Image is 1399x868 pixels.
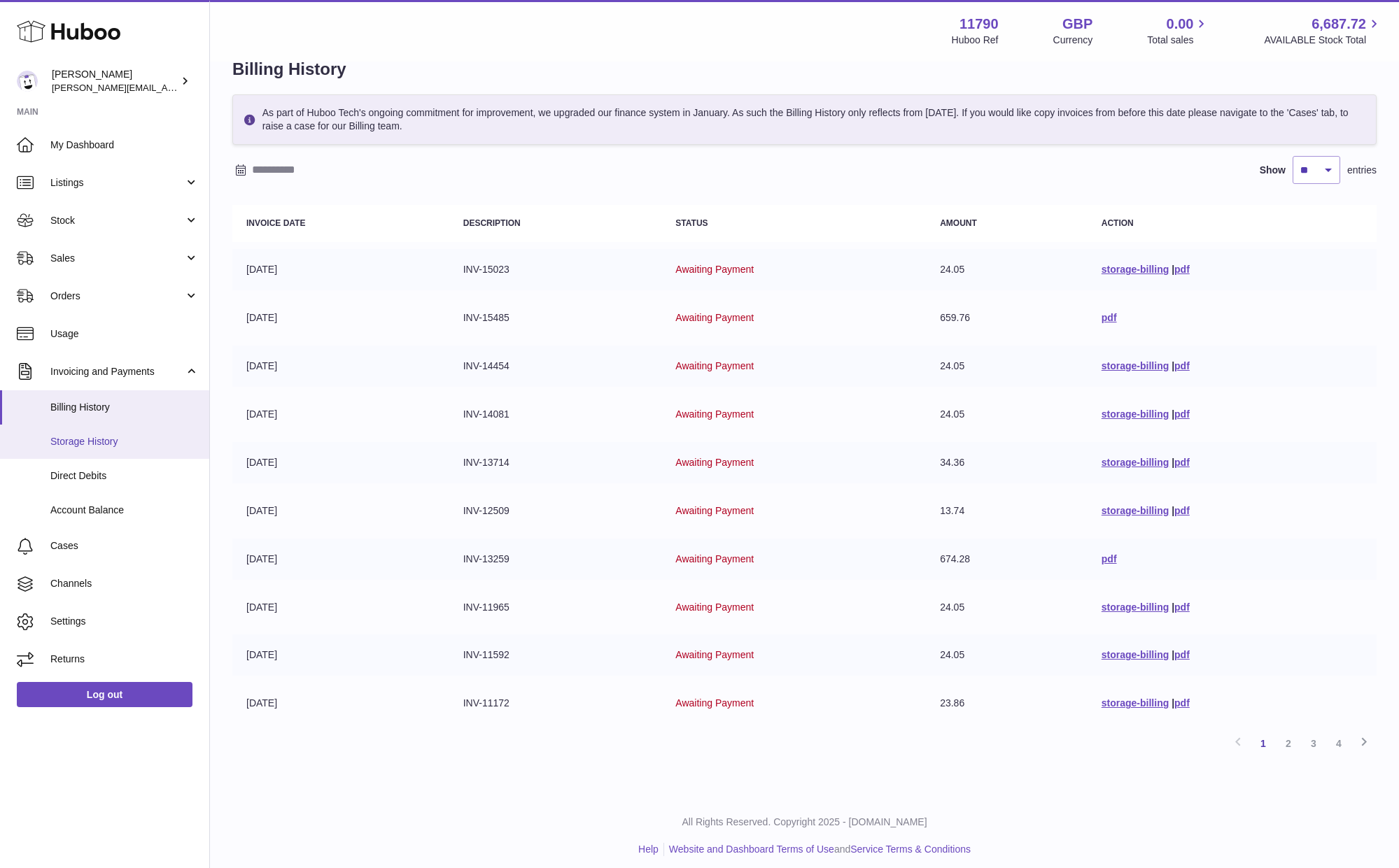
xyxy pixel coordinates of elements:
[1251,731,1276,756] a: 1
[50,252,184,265] span: Sales
[675,457,754,468] span: Awaiting Payment
[50,577,199,590] span: Channels
[463,218,521,228] strong: Description
[50,214,184,227] span: Stock
[1102,457,1169,468] a: storage-billing
[675,264,754,275] span: Awaiting Payment
[1102,312,1117,323] a: pdf
[449,490,662,532] td: INV-12509
[959,15,999,34] strong: 11790
[1102,553,1117,564] a: pdf
[1102,602,1169,613] a: storage-billing
[50,469,199,483] span: Direct Debits
[1147,15,1209,47] a: 0.00 Total sales
[675,553,754,564] span: Awaiting Payment
[675,602,754,613] span: Awaiting Payment
[675,649,754,660] span: Awaiting Payment
[1102,360,1169,371] a: storage-billing
[50,615,199,628] span: Settings
[232,634,449,676] td: [DATE]
[669,844,834,855] a: Website and Dashboard Terms of Use
[52,68,178,94] div: [PERSON_NAME]
[449,683,662,724] td: INV-11172
[50,176,184,190] span: Listings
[449,634,662,676] td: INV-11592
[221,816,1388,829] p: All Rights Reserved. Copyright 2025 - [DOMAIN_NAME]
[926,442,1088,483] td: 34.36
[449,587,662,628] td: INV-11965
[926,539,1088,580] td: 674.28
[1174,457,1190,468] a: pdf
[232,442,449,483] td: [DATE]
[232,249,449,290] td: [DATE]
[638,844,659,855] a: Help
[232,683,449,724] td: [DATE]
[1174,649,1190,660] a: pdf
[850,844,971,855] a: Service Terms & Conditions
[1172,505,1174,516] span: |
[1172,457,1174,468] span: |
[675,360,754,371] span: Awaiting Payment
[675,312,754,323] span: Awaiting Payment
[1172,360,1174,371] span: |
[952,34,999,47] div: Huboo Ref
[1264,15,1382,47] a: 6,687.72 AVAILABLE Stock Total
[232,394,449,435] td: [DATE]
[17,682,192,707] a: Log out
[1347,164,1377,177] span: entries
[1174,505,1190,516] a: pdf
[940,218,977,228] strong: Amount
[1174,602,1190,613] a: pdf
[1172,602,1174,613] span: |
[449,539,662,580] td: INV-13259
[50,401,199,414] span: Billing History
[1172,408,1174,420] span: |
[1172,264,1174,275] span: |
[1102,264,1169,275] a: storage-billing
[926,683,1088,724] td: 23.86
[1062,15,1092,34] strong: GBP
[232,587,449,628] td: [DATE]
[232,94,1377,145] div: As part of Huboo Tech's ongoing commitment for improvement, we upgraded our finance system in Jan...
[1174,360,1190,371] a: pdf
[926,490,1088,532] td: 13.74
[50,327,199,341] span: Usage
[926,587,1088,628] td: 24.05
[1301,731,1326,756] a: 3
[926,249,1088,290] td: 24.05
[232,58,1377,80] h1: Billing History
[675,697,754,709] span: Awaiting Payment
[50,539,199,553] span: Cases
[1102,649,1169,660] a: storage-billing
[50,365,184,378] span: Invoicing and Payments
[1102,505,1169,516] a: storage-billing
[449,394,662,435] td: INV-14081
[246,218,305,228] strong: Invoice Date
[1147,34,1209,47] span: Total sales
[1312,15,1366,34] span: 6,687.72
[1102,218,1134,228] strong: Action
[1174,697,1190,709] a: pdf
[449,442,662,483] td: INV-13714
[52,82,281,93] span: [PERSON_NAME][EMAIL_ADDRESS][DOMAIN_NAME]
[50,138,199,152] span: My Dashboard
[50,653,199,666] span: Returns
[1053,34,1093,47] div: Currency
[664,843,971,856] li: and
[1174,408,1190,420] a: pdf
[50,504,199,517] span: Account Balance
[232,490,449,532] td: [DATE]
[1174,264,1190,275] a: pdf
[50,435,199,448] span: Storage History
[926,297,1088,339] td: 659.76
[449,297,662,339] td: INV-15485
[1172,649,1174,660] span: |
[675,408,754,420] span: Awaiting Payment
[17,71,38,92] img: alain@provence-wine.com
[1167,15,1194,34] span: 0.00
[232,297,449,339] td: [DATE]
[50,290,184,303] span: Orders
[926,634,1088,676] td: 24.05
[1264,34,1382,47] span: AVAILABLE Stock Total
[232,539,449,580] td: [DATE]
